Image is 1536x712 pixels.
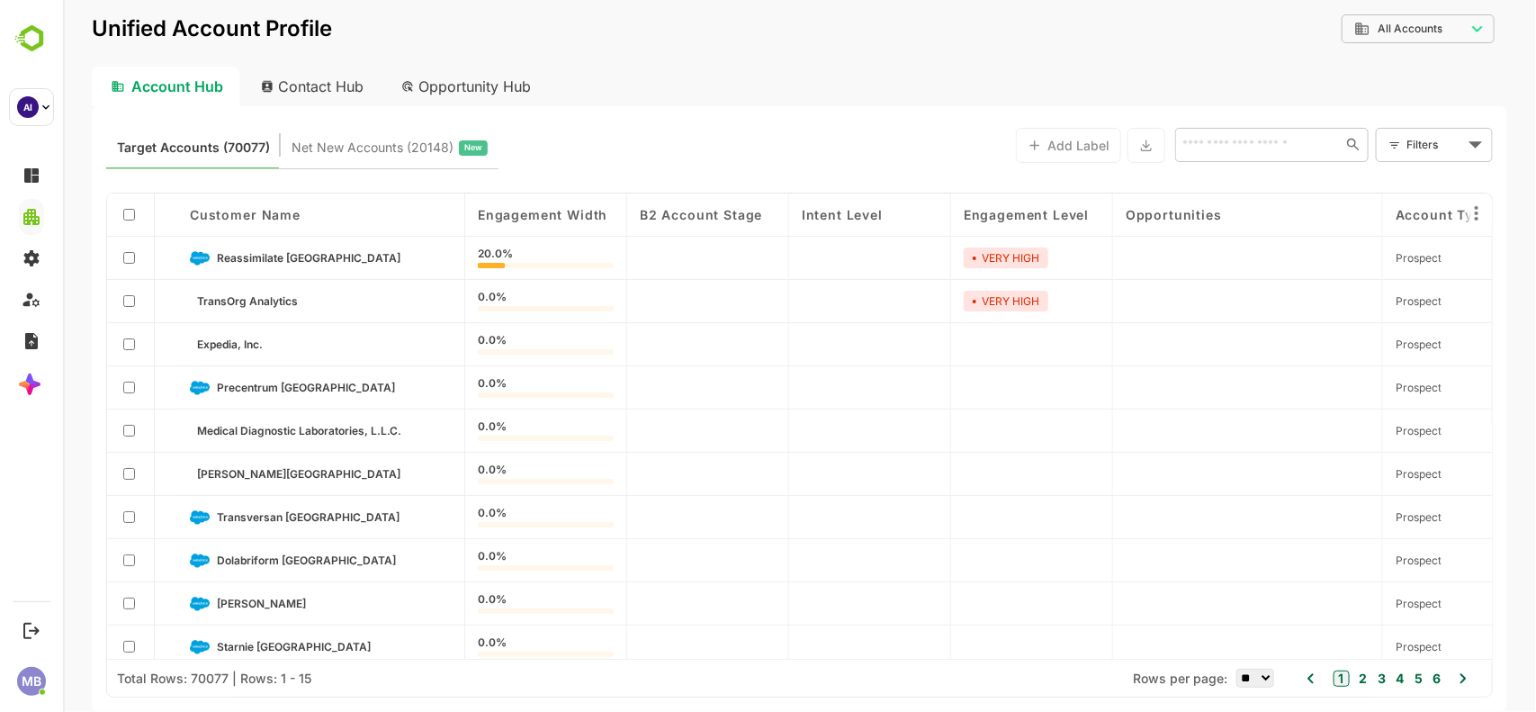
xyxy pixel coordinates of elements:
[577,207,699,222] span: B2 Account Stage
[154,554,333,567] span: Dolabriform Thailand
[1333,554,1379,567] span: Prospect
[1292,669,1305,689] button: 2
[134,424,338,437] span: Medical Diagnostic Laboratories, L.L.C.
[1333,294,1379,308] span: Prospect
[1333,381,1379,394] span: Prospect
[1310,669,1323,689] button: 3
[229,136,425,159] div: Newly surfaced ICP-fit accounts from Intent, Website, LinkedIn, and other engagement signals.
[1063,207,1159,222] span: Opportunities
[415,292,551,311] div: 0.0%
[1333,424,1379,437] span: Prospect
[1315,23,1379,35] span: All Accounts
[1333,338,1379,351] span: Prospect
[1333,467,1379,481] span: Prospect
[127,207,238,222] span: Customer Name
[134,467,337,481] span: Gannon University
[19,618,43,643] button: Logout
[1347,669,1360,689] button: 5
[54,136,207,159] span: Known accounts you’ve identified to target - imported from CRM, Offline upload, or promoted from ...
[17,96,39,118] div: AI
[229,136,391,159] span: Net New Accounts ( 20148 )
[1329,669,1342,689] button: 4
[415,508,551,527] div: 0.0%
[739,207,820,222] span: Intent Level
[401,136,419,159] span: New
[953,128,1058,163] button: Add Label
[415,594,551,614] div: 0.0%
[1064,128,1102,163] button: Export the selected data as CSV
[901,291,985,311] div: VERY HIGH
[154,381,332,394] span: Precentrum Sri Lanka
[1342,126,1430,164] div: Filters
[29,18,269,40] p: Unified Account Profile
[154,510,337,524] span: Transversan Colombia
[1333,510,1379,524] span: Prospect
[54,671,248,686] div: Total Rows: 70077 | Rows: 1 - 15
[415,378,551,398] div: 0.0%
[1271,671,1287,687] button: 1
[1291,21,1403,37] div: All Accounts
[154,251,337,265] span: Reassimilate Argentina
[154,597,243,610] span: Popish Israel
[901,207,1026,222] span: Engagement Level
[415,421,551,441] div: 0.0%
[1333,251,1379,265] span: Prospect
[134,294,235,308] span: TransOrg Analytics
[415,464,551,484] div: 0.0%
[1333,207,1427,222] span: Account Type
[901,248,985,268] div: VERY HIGH
[17,667,46,696] div: MB
[415,248,551,268] div: 20.0%
[1343,135,1401,154] div: Filters
[1365,669,1378,689] button: 6
[9,22,55,56] img: BambooboxLogoMark.f1c84d78b4c51b1a7b5f700c9845e183.svg
[415,335,551,355] div: 0.0%
[1333,597,1379,610] span: Prospect
[134,338,200,351] span: Expedia, Inc.
[415,551,551,571] div: 0.0%
[1070,671,1164,686] span: Rows per page:
[154,640,308,653] span: Starnie Sweden
[324,67,484,106] div: Opportunity Hub
[1279,12,1432,47] div: All Accounts
[29,67,176,106] div: Account Hub
[415,637,551,657] div: 0.0%
[184,67,317,106] div: Contact Hub
[1333,640,1379,653] span: Prospect
[415,207,544,222] span: Engagement Width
